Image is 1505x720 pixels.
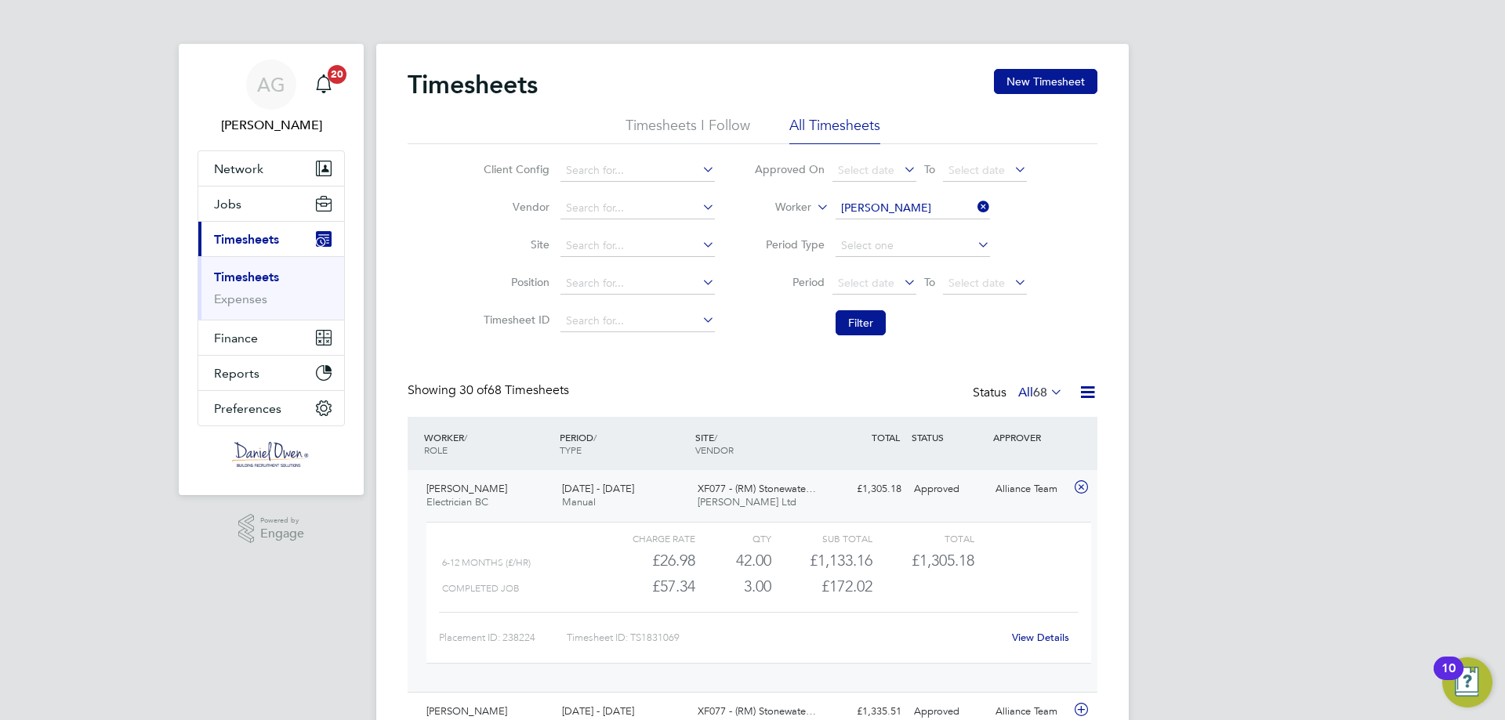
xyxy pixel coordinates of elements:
span: Select date [948,163,1005,177]
label: Period Type [754,237,825,251]
div: 3.00 [695,573,771,599]
button: Open Resource Center, 10 new notifications [1442,657,1492,707]
a: AG[PERSON_NAME] [198,60,345,135]
span: TOTAL [872,431,900,443]
label: Position [479,275,549,289]
span: [PERSON_NAME] [426,482,507,495]
div: WORKER [420,423,556,464]
div: Status [973,382,1066,404]
input: Search for... [836,197,990,219]
div: 42.00 [695,548,771,573]
span: TYPE [560,443,582,456]
span: 68 Timesheets [459,382,569,398]
label: All [1018,385,1063,400]
label: Worker [741,200,811,215]
label: Client Config [479,162,549,176]
span: [PERSON_NAME] Ltd [698,495,796,508]
span: To [919,159,940,179]
input: Search for... [560,197,715,219]
label: Approved On [754,162,825,176]
div: QTY [695,529,771,548]
img: danielowen-logo-retina.png [232,442,310,467]
div: £1,133.16 [771,548,872,573]
h2: Timesheets [408,69,538,100]
span: [PERSON_NAME] [426,704,507,718]
div: £172.02 [771,573,872,599]
a: Powered byEngage [238,514,305,544]
a: View Details [1012,631,1069,644]
nav: Main navigation [179,44,364,495]
span: Select date [838,163,894,177]
button: Finance [198,320,344,355]
span: Timesheets [214,232,279,247]
span: AG [257,74,285,95]
button: Reports [198,356,344,390]
label: Vendor [479,200,549,214]
label: Site [479,237,549,251]
input: Select one [836,235,990,257]
span: Preferences [214,401,281,416]
span: [DATE] - [DATE] [562,482,634,495]
span: Engage [260,527,304,541]
div: Placement ID: 238224 [439,625,567,650]
span: Network [214,161,263,176]
div: £1,305.18 [826,476,908,502]
div: £26.98 [594,548,695,573]
a: Timesheets [214,270,279,284]
div: Charge rate [594,529,695,548]
li: All Timesheets [789,116,880,144]
span: Manual [562,495,596,508]
span: 68 [1033,385,1047,400]
a: 20 [308,60,339,110]
div: Total [872,529,974,548]
label: Period [754,275,825,289]
input: Search for... [560,273,715,295]
input: Search for... [560,160,715,182]
a: Expenses [214,291,267,306]
span: Select date [948,276,1005,290]
div: Alliance Team [989,476,1071,502]
span: Completed job [442,583,520,594]
button: Jobs [198,186,344,221]
button: Filter [836,310,886,335]
span: / [464,431,467,443]
div: Showing [408,382,572,399]
button: Preferences [198,391,344,425]
input: Search for... [560,235,715,257]
div: Timesheets [198,256,344,320]
span: 20 [328,65,346,84]
span: 30 of [459,382,488,398]
span: Amy Garcia [198,116,345,135]
span: / [593,431,597,443]
span: / [714,431,717,443]
button: New Timesheet [994,69,1097,94]
button: Network [198,151,344,186]
input: Search for... [560,310,715,332]
span: ROLE [424,443,448,456]
div: 10 [1442,668,1456,689]
span: Reports [214,366,259,381]
span: XF077 - (RM) Stonewate… [698,704,816,718]
div: STATUS [908,423,989,451]
span: 6-12 Months (£/HR) [442,557,531,568]
span: VENDOR [695,443,734,456]
span: XF077 - (RM) Stonewate… [698,482,816,495]
span: £1,305.18 [912,551,974,570]
span: Select date [838,276,894,290]
span: Jobs [214,197,241,212]
label: Timesheet ID [479,313,549,327]
div: £57.34 [594,573,695,599]
span: To [919,272,940,292]
li: Timesheets I Follow [626,116,750,144]
div: APPROVER [989,423,1071,451]
a: Go to home page [198,442,345,467]
button: Timesheets [198,222,344,256]
div: Sub Total [771,529,872,548]
span: Powered by [260,514,304,527]
div: Approved [908,476,989,502]
div: PERIOD [556,423,691,464]
span: Electrician BC [426,495,488,508]
span: Finance [214,331,258,346]
span: [DATE] - [DATE] [562,704,634,718]
div: Timesheet ID: TS1831069 [567,625,1002,650]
